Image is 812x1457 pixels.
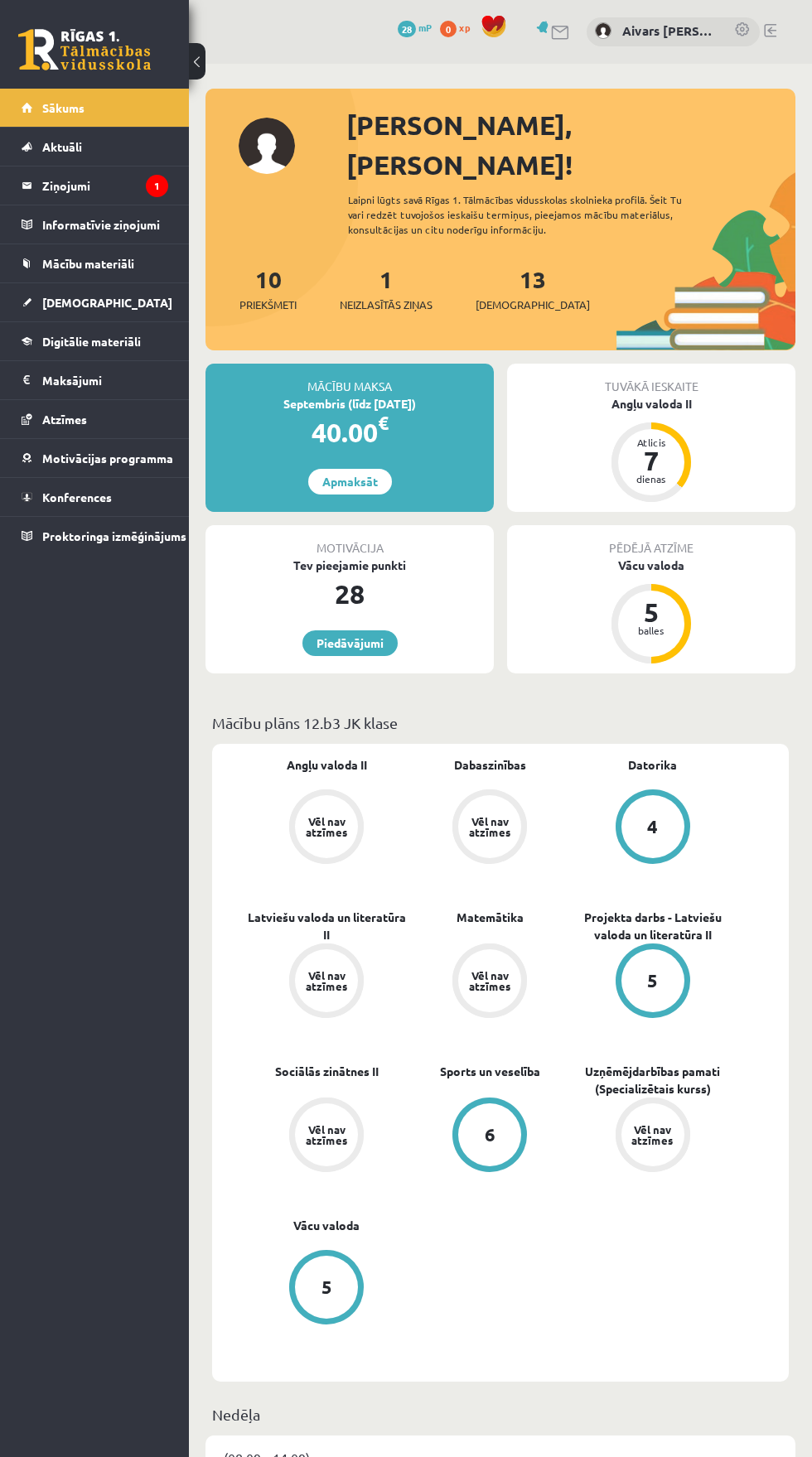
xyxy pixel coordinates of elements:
a: Piedāvājumi [302,630,398,656]
a: Vēl nav atzīmes [408,943,572,1021]
a: Sports un veselība [440,1063,540,1080]
a: Proktoringa izmēģinājums [22,517,168,555]
legend: Ziņojumi [42,166,168,205]
a: Atzīmes [22,400,168,438]
span: Sākums [42,100,85,115]
a: Dabaszinības [454,756,526,774]
a: Motivācijas programma [22,439,168,477]
a: Vēl nav atzīmes [245,1098,408,1175]
span: Neizlasītās ziņas [340,297,433,313]
a: 13[DEMOGRAPHIC_DATA] [476,264,590,313]
div: Angļu valoda II [507,395,795,412]
a: Latviešu valoda un literatūra II [245,909,408,943]
span: [DEMOGRAPHIC_DATA] [476,297,590,313]
span: mP [418,21,432,34]
div: 7 [626,447,676,474]
div: Vēl nav atzīmes [303,1124,350,1146]
a: Angļu valoda II [287,756,367,774]
span: 0 [440,21,457,37]
legend: Maksājumi [42,361,168,399]
a: Sociālās zinātnes II [275,1063,379,1080]
a: 1Neizlasītās ziņas [340,264,433,313]
div: 5 [626,599,676,625]
a: 10Priekšmeti [239,264,297,313]
legend: Informatīvie ziņojumi [42,205,168,244]
span: [DEMOGRAPHIC_DATA] [42,295,172,310]
span: Proktoringa izmēģinājums [42,528,186,543]
span: Mācību materiāli [42,256,134,271]
a: Aivars [PERSON_NAME] [622,22,718,41]
div: Vēl nav atzīmes [303,816,350,837]
span: Aktuāli [42,139,82,154]
a: Digitālie materiāli [22,322,168,360]
a: Matemātika [457,909,524,926]
a: Vēl nav atzīmes [571,1098,734,1175]
div: 5 [321,1278,332,1296]
div: 40.00 [205,412,494,452]
a: Informatīvie ziņojumi [22,205,168,244]
span: € [378,411,389,435]
div: Vēl nav atzīmes [303,970,350,991]
a: Aktuāli [22,128,168,166]
span: 28 [398,21,416,37]
a: Vācu valoda 5 balles [507,557,795,666]
div: Motivācija [205,525,494,557]
a: Uzņēmējdarbības pamati (Specializētais kurss) [571,1063,734,1098]
span: Motivācijas programma [42,451,173,466]
div: Vēl nav atzīmes [630,1124,676,1146]
a: Mācību materiāli [22,244,168,282]
a: Projekta darbs - Latviešu valoda un literatūra II [571,909,734,943]
a: 0 xp [440,21,478,34]
div: Tuvākā ieskaite [507,364,795,395]
a: Ziņojumi1 [22,166,168,205]
div: Mācību maksa [205,364,494,395]
a: 6 [408,1098,572,1175]
a: Konferences [22,478,168,516]
div: 4 [647,818,658,836]
a: Apmaksāt [308,469,392,495]
a: 4 [571,789,734,867]
span: Digitālie materiāli [42,334,141,349]
a: Maksājumi [22,361,168,399]
a: 5 [571,943,734,1021]
a: Vācu valoda [293,1217,360,1234]
div: Laipni lūgts savā Rīgas 1. Tālmācības vidusskolas skolnieka profilā. Šeit Tu vari redzēt tuvojošo... [348,192,702,237]
a: Vēl nav atzīmes [245,943,408,1021]
i: 1 [146,175,168,197]
span: Konferences [42,490,112,504]
a: Sākums [22,89,168,127]
p: Nedēļa [212,1403,789,1426]
div: 5 [647,972,658,990]
a: 5 [245,1250,408,1328]
a: Angļu valoda II Atlicis 7 dienas [507,395,795,504]
span: xp [459,21,470,34]
p: Mācību plāns 12.b3 JK klase [212,712,789,734]
span: Priekšmeti [239,297,297,313]
div: dienas [626,474,676,484]
div: Vēl nav atzīmes [466,816,513,837]
div: Vēl nav atzīmes [466,970,513,991]
div: Atlicis [626,437,676,447]
span: Atzīmes [42,412,87,427]
a: Rīgas 1. Tālmācības vidusskola [18,29,151,70]
a: Datorika [628,756,677,774]
div: 6 [485,1126,495,1144]
img: Aivars Jānis Tebernieks [595,22,611,39]
div: Tev pieejamie punkti [205,557,494,574]
div: balles [626,625,676,635]
div: 28 [205,574,494,614]
a: [DEMOGRAPHIC_DATA] [22,283,168,321]
a: 28 mP [398,21,432,34]
div: Vācu valoda [507,557,795,574]
div: Pēdējā atzīme [507,525,795,557]
a: Vēl nav atzīmes [408,789,572,867]
div: Septembris (līdz [DATE]) [205,395,494,412]
div: [PERSON_NAME], [PERSON_NAME]! [346,105,795,185]
a: Vēl nav atzīmes [245,789,408,867]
